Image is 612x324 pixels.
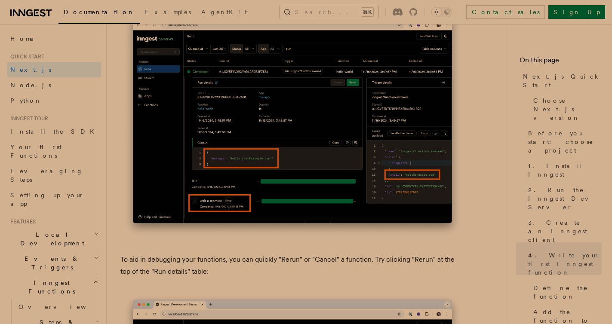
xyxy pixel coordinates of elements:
[7,77,101,93] a: Node.js
[528,186,602,211] span: 2. Run the Inngest Dev Server
[525,158,602,182] a: 1. Install Inngest
[196,3,252,23] a: AgentKit
[431,7,452,17] button: Toggle dark mode
[533,284,602,301] span: Define the function
[7,124,101,139] a: Install the SDK
[10,128,99,135] span: Install the SDK
[120,2,464,240] img: Inngest Dev Server web interface's runs tab with a single completed run expanded indicating that ...
[10,97,42,104] span: Python
[525,182,602,215] a: 2. Run the Inngest Dev Server
[7,115,48,122] span: Inngest tour
[530,93,602,125] a: Choose Next.js version
[7,53,44,60] span: Quick start
[18,303,107,310] span: Overview
[10,192,84,207] span: Setting up your app
[528,162,602,179] span: 1. Install Inngest
[7,187,101,211] a: Setting up your app
[280,5,378,19] button: Search...⌘K
[10,144,62,159] span: Your first Functions
[7,62,101,77] a: Next.js
[528,218,602,244] span: 3. Create an Inngest client
[64,9,135,15] span: Documentation
[525,125,602,158] a: Before you start: choose a project
[120,254,464,278] p: To aid in debugging your functions, you can quickly "Rerun" or "Cancel" a function. Try clicking ...
[533,96,602,122] span: Choose Next.js version
[548,5,605,19] a: Sign Up
[10,34,34,43] span: Home
[201,9,247,15] span: AgentKit
[7,218,36,225] span: Features
[7,93,101,108] a: Python
[520,55,602,69] h4: On this page
[520,69,602,93] a: Next.js Quick Start
[361,8,373,16] kbd: ⌘K
[7,227,101,251] button: Local Development
[15,299,101,315] a: Overview
[7,254,94,272] span: Events & Triggers
[10,82,51,89] span: Node.js
[523,72,602,89] span: Next.js Quick Start
[7,278,93,296] span: Inngest Functions
[58,3,140,24] a: Documentation
[145,9,191,15] span: Examples
[528,129,602,155] span: Before you start: choose a project
[10,66,51,73] span: Next.js
[466,5,545,19] a: Contact sales
[7,275,101,299] button: Inngest Functions
[7,139,101,163] a: Your first Functions
[525,248,602,280] a: 4. Write your first Inngest function
[525,215,602,248] a: 3. Create an Inngest client
[7,31,101,46] a: Home
[140,3,196,23] a: Examples
[530,280,602,304] a: Define the function
[10,168,83,183] span: Leveraging Steps
[528,251,602,277] span: 4. Write your first Inngest function
[7,230,94,248] span: Local Development
[7,163,101,187] a: Leveraging Steps
[7,251,101,275] button: Events & Triggers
